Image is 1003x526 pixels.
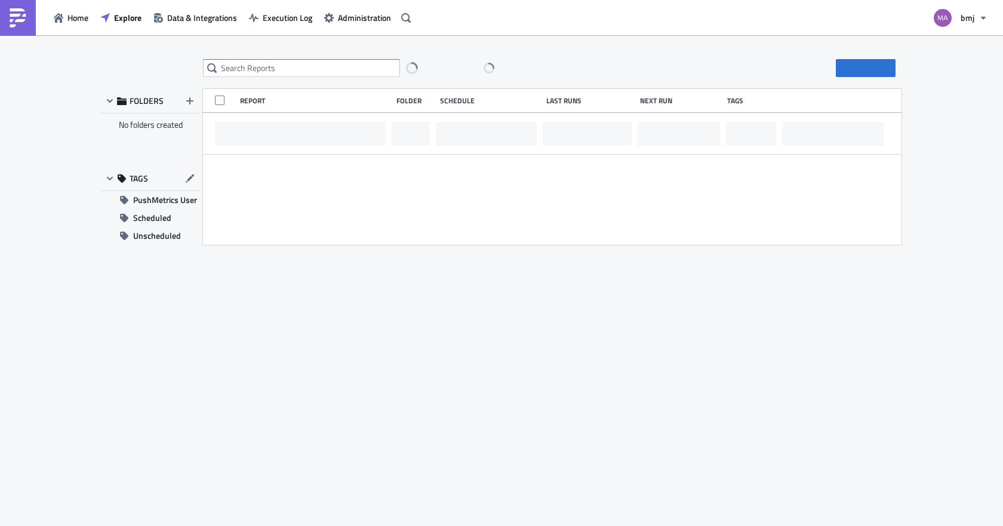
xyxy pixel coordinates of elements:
[130,173,148,184] span: TAGS
[8,8,27,27] img: PushMetrics
[147,8,243,27] button: Data & Integrations
[203,59,400,77] input: Search Reports
[101,227,200,245] button: Unscheduled
[94,8,147,27] button: Explore
[546,96,634,105] div: Last Runs
[133,191,197,209] span: PushMetrics User
[167,11,237,24] span: Data & Integrations
[396,96,434,105] div: Folder
[101,113,200,136] div: No folders created
[933,8,953,28] img: Avatar
[67,11,88,24] span: Home
[101,191,200,209] button: PushMetrics User
[133,209,171,227] span: Scheduled
[440,96,540,105] div: Schedule
[133,227,181,245] span: Unscheduled
[243,8,318,27] button: Execution Log
[101,209,200,227] button: Scheduled
[130,96,164,106] span: FOLDERS
[927,5,994,31] button: bmj
[48,8,94,27] button: Home
[114,11,141,24] span: Explore
[961,11,974,24] span: bmj
[338,11,391,24] span: Administration
[240,96,390,105] div: Report
[263,11,312,24] span: Execution Log
[727,96,777,105] div: Tags
[318,8,397,27] button: Administration
[640,96,722,105] div: Next Run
